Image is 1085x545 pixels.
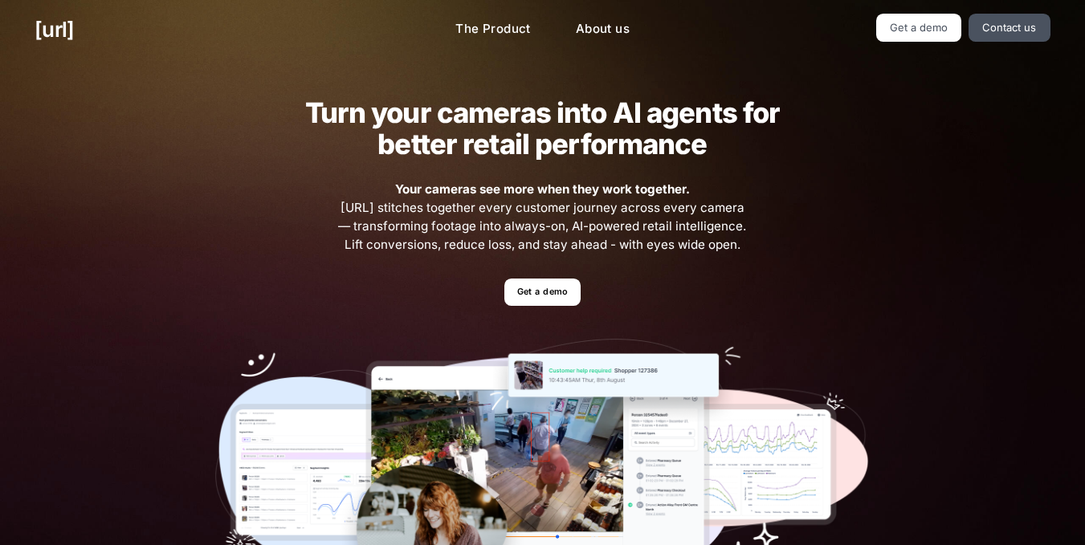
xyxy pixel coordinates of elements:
strong: Your cameras see more when they work together. [395,181,690,197]
a: Get a demo [876,14,962,42]
span: [URL] stitches together every customer journey across every camera — transforming footage into al... [337,181,749,254]
a: Contact us [969,14,1050,42]
a: [URL] [35,14,74,45]
a: About us [563,14,642,45]
h2: Turn your cameras into AI agents for better retail performance [279,97,805,160]
a: The Product [443,14,544,45]
a: Get a demo [504,279,581,307]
